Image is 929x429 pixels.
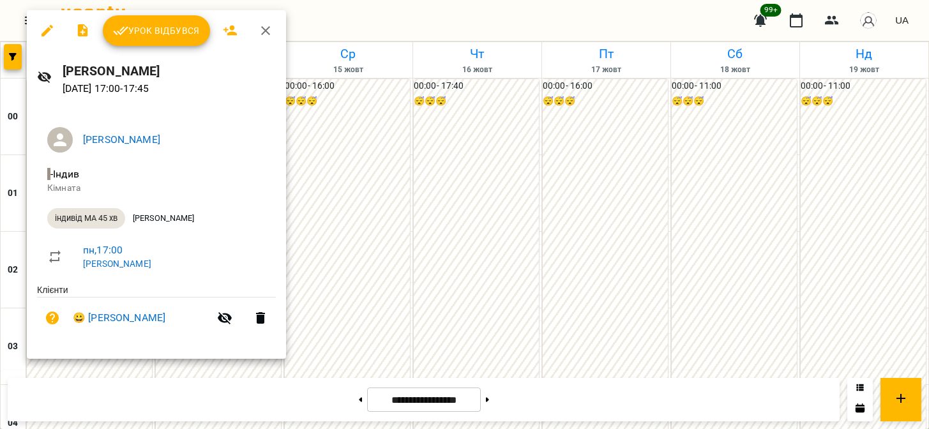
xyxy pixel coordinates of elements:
span: індивід МА 45 хв [47,213,125,224]
a: 😀 [PERSON_NAME] [73,310,165,326]
a: [PERSON_NAME] [83,259,151,269]
span: [PERSON_NAME] [125,213,202,224]
p: [DATE] 17:00 - 17:45 [63,81,276,96]
div: [PERSON_NAME] [125,208,202,229]
span: - Індив [47,168,82,180]
p: Кімната [47,182,266,195]
h6: [PERSON_NAME] [63,61,276,81]
button: Урок відбувся [103,15,210,46]
button: Візит ще не сплачено. Додати оплату? [37,303,68,333]
a: [PERSON_NAME] [83,133,160,146]
ul: Клієнти [37,284,276,343]
a: пн , 17:00 [83,244,123,256]
span: Урок відбувся [113,23,200,38]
